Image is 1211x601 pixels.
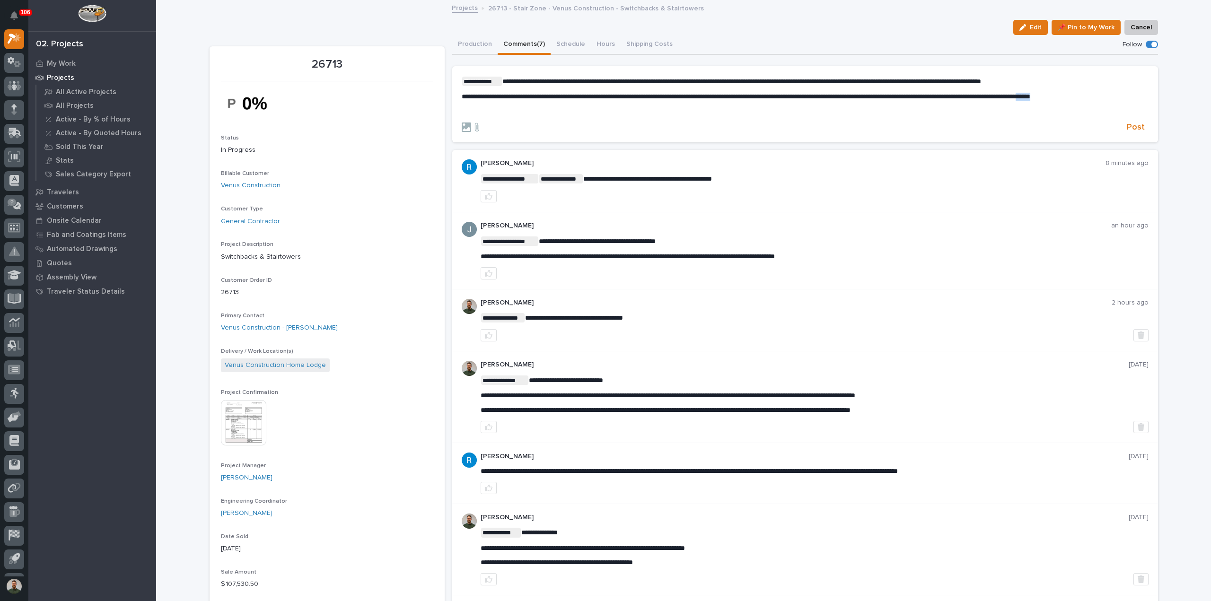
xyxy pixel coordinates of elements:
[488,2,704,13] p: 26713 - Stair Zone - Venus Construction - Switchbacks & Stairtowers
[481,482,497,494] button: like this post
[481,299,1112,307] p: [PERSON_NAME]
[462,453,477,468] img: ACg8ocJzREKTsG2KK4bFBgITIeWKBuirZsrmGEaft0VLTV-nABbOCg=s96-c
[4,576,24,596] button: users-avatar
[56,102,94,110] p: All Projects
[221,390,278,395] span: Project Confirmation
[47,188,79,197] p: Travelers
[47,287,125,296] p: Traveler Status Details
[481,573,497,585] button: like this post
[28,56,156,70] a: My Work
[1133,421,1149,433] button: Delete post
[225,360,326,370] a: Venus Construction Home Lodge
[481,159,1106,167] p: [PERSON_NAME]
[462,222,477,237] img: ACg8ocIJHU6JEmo4GV-3KL6HuSvSpWhSGqG5DdxF6tKpN6m2=s96-c
[221,313,264,319] span: Primary Contact
[36,113,156,126] a: Active - By % of Hours
[221,579,433,589] p: $ 107,530.50
[221,217,280,226] a: General Contractor
[1123,41,1142,49] p: Follow
[1106,159,1149,167] p: 8 minutes ago
[1133,573,1149,585] button: Delete post
[481,421,497,433] button: like this post
[452,35,498,55] button: Production
[1052,20,1121,35] button: 📌 Pin to My Work
[221,181,281,191] a: Venus Construction
[221,87,292,120] img: WG6nzLDPUNRKdYODomV_cQZARlrrmwpEwxw1SLW9w5U
[28,284,156,298] a: Traveler Status Details
[1013,20,1048,35] button: Edit
[221,171,269,176] span: Billable Customer
[36,140,156,153] a: Sold This Year
[56,129,141,138] p: Active - By Quoted Hours
[47,231,126,239] p: Fab and Coatings Items
[12,11,24,26] div: Notifications106
[36,167,156,181] a: Sales Category Export
[28,227,156,242] a: Fab and Coatings Items
[28,199,156,213] a: Customers
[56,115,131,124] p: Active - By % of Hours
[221,287,433,297] p: 26713
[221,135,239,141] span: Status
[1112,299,1149,307] p: 2 hours ago
[47,74,74,82] p: Projects
[56,157,74,165] p: Stats
[1111,222,1149,230] p: an hour ago
[481,361,1129,369] p: [PERSON_NAME]
[36,154,156,167] a: Stats
[1127,122,1145,133] span: Post
[36,99,156,112] a: All Projects
[36,85,156,98] a: All Active Projects
[28,270,156,284] a: Assembly View
[221,544,433,554] p: [DATE]
[221,206,263,212] span: Customer Type
[221,348,293,354] span: Delivery / Work Location(s)
[498,35,551,55] button: Comments (7)
[462,514,477,529] img: AATXAJw4slNr5ea0WduZQVIpKGhdapBAGQ9xVsOeEvl5=s96-c
[1129,453,1149,461] p: [DATE]
[481,329,497,341] button: like this post
[221,252,433,262] p: Switchbacks & Stairtowers
[462,159,477,174] img: ACg8ocJzREKTsG2KK4bFBgITIeWKBuirZsrmGEaft0VLTV-nABbOCg=s96-c
[28,70,156,85] a: Projects
[221,145,433,155] p: In Progress
[56,170,131,179] p: Sales Category Export
[1129,361,1149,369] p: [DATE]
[56,88,116,96] p: All Active Projects
[221,58,433,71] p: 26713
[481,267,497,279] button: like this post
[481,453,1129,461] p: [PERSON_NAME]
[221,569,256,575] span: Sale Amount
[481,190,497,202] button: like this post
[462,361,477,376] img: AATXAJw4slNr5ea0WduZQVIpKGhdapBAGQ9xVsOeEvl5=s96-c
[47,217,102,225] p: Onsite Calendar
[1133,329,1149,341] button: Delete post
[28,213,156,227] a: Onsite Calendar
[481,222,1111,230] p: [PERSON_NAME]
[452,2,478,13] a: Projects
[47,202,83,211] p: Customers
[221,278,272,283] span: Customer Order ID
[551,35,591,55] button: Schedule
[1129,514,1149,522] p: [DATE]
[481,514,1129,522] p: [PERSON_NAME]
[1030,23,1042,32] span: Edit
[1058,22,1114,33] span: 📌 Pin to My Work
[47,273,97,282] p: Assembly View
[591,35,621,55] button: Hours
[221,534,248,540] span: Date Sold
[36,39,83,50] div: 02. Projects
[4,6,24,26] button: Notifications
[28,185,156,199] a: Travelers
[1131,22,1152,33] span: Cancel
[221,242,273,247] span: Project Description
[47,259,72,268] p: Quotes
[462,299,477,314] img: AATXAJw4slNr5ea0WduZQVIpKGhdapBAGQ9xVsOeEvl5=s96-c
[221,323,338,333] a: Venus Construction - [PERSON_NAME]
[78,5,106,22] img: Workspace Logo
[28,242,156,256] a: Automated Drawings
[221,498,287,504] span: Engineering Coordinator
[621,35,678,55] button: Shipping Costs
[1124,20,1158,35] button: Cancel
[36,126,156,139] a: Active - By Quoted Hours
[28,256,156,270] a: Quotes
